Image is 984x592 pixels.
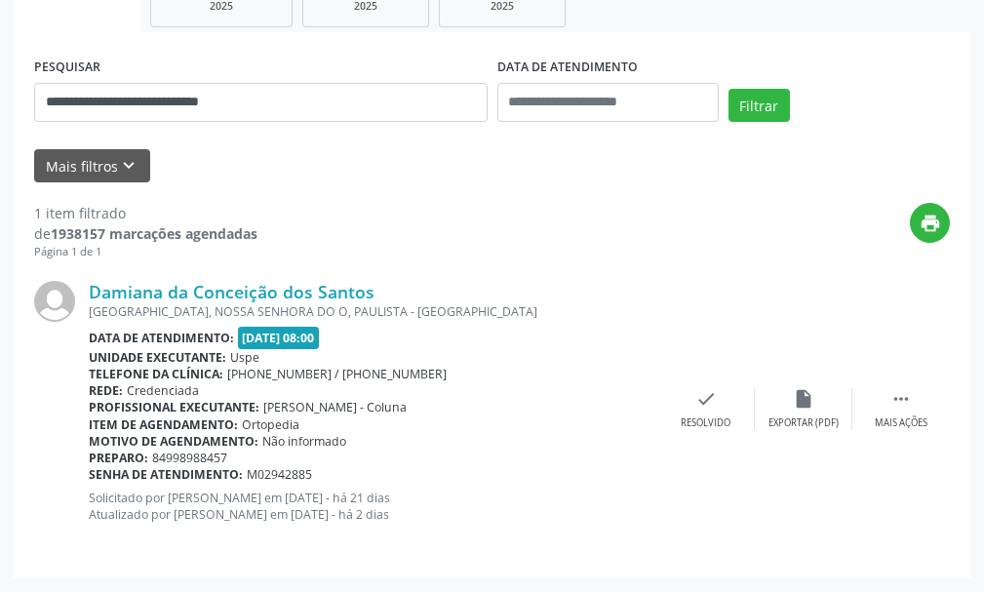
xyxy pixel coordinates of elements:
[875,416,927,430] div: Mais ações
[247,466,312,483] span: M02942885
[118,155,139,177] i: keyboard_arrow_down
[227,366,447,382] span: [PHONE_NUMBER] / [PHONE_NUMBER]
[34,281,75,322] img: img
[89,466,243,483] b: Senha de atendimento:
[89,382,123,399] b: Rede:
[238,327,320,349] span: [DATE] 08:00
[89,349,226,366] b: Unidade executante:
[728,89,790,122] button: Filtrar
[242,416,299,433] span: Ortopedia
[262,433,346,450] span: Não informado
[89,330,234,346] b: Data de atendimento:
[34,244,257,260] div: Página 1 de 1
[89,399,259,415] b: Profissional executante:
[89,281,374,302] a: Damiana da Conceição dos Santos
[89,366,223,382] b: Telefone da clínica:
[34,149,150,183] button: Mais filtroskeyboard_arrow_down
[681,416,730,430] div: Resolvido
[127,382,199,399] span: Credenciada
[89,416,238,433] b: Item de agendamento:
[230,349,259,366] span: Uspe
[34,223,257,244] div: de
[89,303,657,320] div: [GEOGRAPHIC_DATA], NOSSA SENHORA DO O, PAULISTA - [GEOGRAPHIC_DATA]
[152,450,227,466] span: 84998988457
[768,416,839,430] div: Exportar (PDF)
[51,224,257,243] strong: 1938157 marcações agendadas
[890,388,912,410] i: 
[89,490,657,523] p: Solicitado por [PERSON_NAME] em [DATE] - há 21 dias Atualizado por [PERSON_NAME] em [DATE] - há 2...
[34,53,100,83] label: PESQUISAR
[89,450,148,466] b: Preparo:
[34,203,257,223] div: 1 item filtrado
[263,399,407,415] span: [PERSON_NAME] - Coluna
[793,388,814,410] i: insert_drive_file
[910,203,950,243] button: print
[497,53,638,83] label: DATA DE ATENDIMENTO
[920,213,941,234] i: print
[89,433,258,450] b: Motivo de agendamento:
[695,388,717,410] i: check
